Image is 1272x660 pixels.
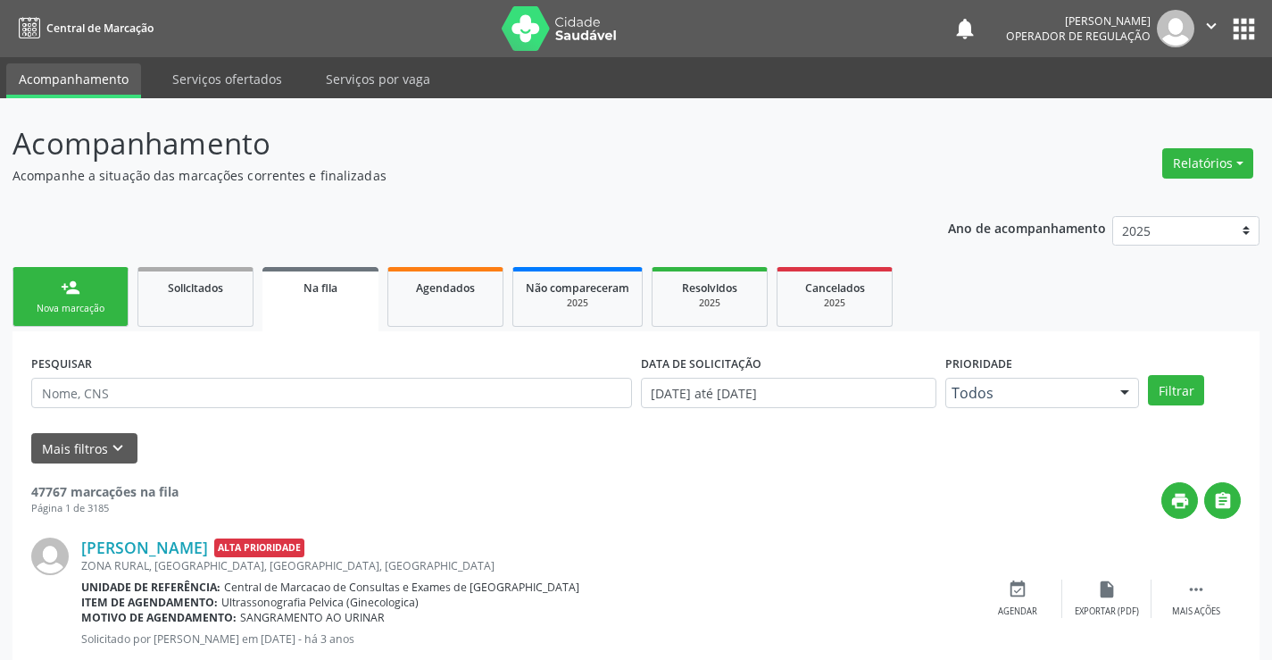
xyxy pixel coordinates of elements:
i: insert_drive_file [1097,580,1117,599]
a: Serviços ofertados [160,63,295,95]
img: img [31,538,69,575]
span: Resolvidos [682,280,737,296]
i: keyboard_arrow_down [108,439,128,458]
button: apps [1228,13,1260,45]
label: DATA DE SOLICITAÇÃO [641,350,761,378]
input: Selecione um intervalo [641,378,936,408]
i: print [1170,491,1190,511]
p: Acompanhe a situação das marcações correntes e finalizadas [12,166,885,185]
button:  [1204,482,1241,519]
b: Unidade de referência: [81,580,220,595]
i: event_available [1008,580,1027,599]
button:  [1194,10,1228,47]
strong: 47767 marcações na fila [31,483,179,500]
i:  [1186,580,1206,599]
div: Nova marcação [26,302,115,315]
div: Página 1 de 3185 [31,501,179,516]
span: Solicitados [168,280,223,296]
span: Todos [952,384,1103,402]
span: Agendados [416,280,475,296]
p: Ano de acompanhamento [948,216,1106,238]
div: Exportar (PDF) [1075,606,1139,618]
button: Relatórios [1162,148,1253,179]
span: Alta Prioridade [214,539,304,557]
input: Nome, CNS [31,378,632,408]
a: Central de Marcação [12,13,154,43]
div: ZONA RURAL, [GEOGRAPHIC_DATA], [GEOGRAPHIC_DATA], [GEOGRAPHIC_DATA] [81,558,973,573]
i:  [1213,491,1233,511]
a: Serviços por vaga [313,63,443,95]
b: Item de agendamento: [81,595,218,610]
div: 2025 [526,297,629,310]
span: Central de Marcacao de Consultas e Exames de [GEOGRAPHIC_DATA] [224,580,579,595]
b: Motivo de agendamento: [81,610,237,625]
span: Cancelados [805,280,865,296]
span: Central de Marcação [46,21,154,36]
div: [PERSON_NAME] [1006,13,1151,29]
div: 2025 [665,297,754,310]
button: Filtrar [1148,375,1204,405]
img: img [1157,10,1194,47]
p: Solicitado por [PERSON_NAME] em [DATE] - há 3 anos [81,631,973,647]
span: Não compareceram [526,280,629,296]
div: person_add [61,278,80,297]
span: Ultrassonografia Pelvica (Ginecologica) [221,595,419,610]
a: Acompanhamento [6,63,141,98]
button: notifications [952,16,977,41]
p: Acompanhamento [12,121,885,166]
div: 2025 [790,297,879,310]
span: SANGRAMENTO AO URINAR [240,610,385,625]
label: PESQUISAR [31,350,92,378]
div: Mais ações [1172,606,1220,618]
span: Operador de regulação [1006,29,1151,44]
button: print [1161,482,1198,519]
span: Na fila [303,280,337,296]
i:  [1201,16,1221,36]
a: [PERSON_NAME] [81,538,208,557]
div: Agendar [998,606,1037,618]
label: Prioridade [945,350,1012,378]
button: Mais filtroskeyboard_arrow_down [31,433,137,464]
